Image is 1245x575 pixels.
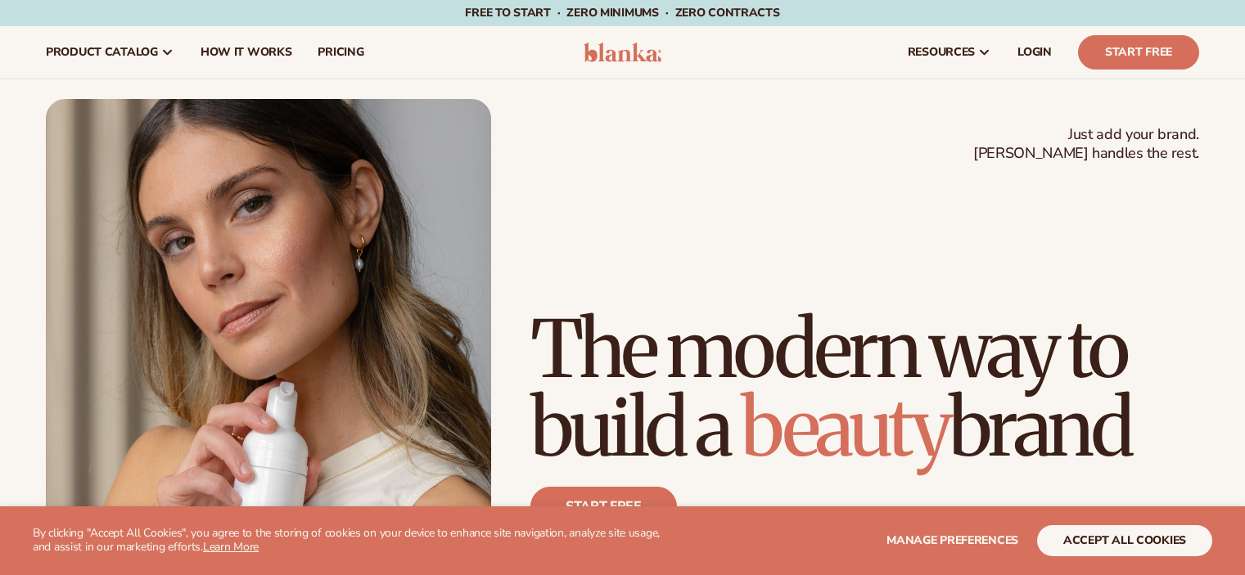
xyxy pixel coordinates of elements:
[33,527,679,555] p: By clicking "Accept All Cookies", you agree to the storing of cookies on your device to enhance s...
[1004,26,1065,79] a: LOGIN
[304,26,377,79] a: pricing
[201,46,292,59] span: How It Works
[318,46,363,59] span: pricing
[741,379,949,477] span: beauty
[1037,525,1212,556] button: accept all cookies
[203,539,259,555] a: Learn More
[46,46,158,59] span: product catalog
[973,125,1199,164] span: Just add your brand. [PERSON_NAME] handles the rest.
[908,46,975,59] span: resources
[530,487,677,526] a: Start free
[1078,35,1199,70] a: Start Free
[530,310,1199,467] h1: The modern way to build a brand
[886,525,1018,556] button: Manage preferences
[465,5,779,20] span: Free to start · ZERO minimums · ZERO contracts
[584,43,661,62] img: logo
[886,532,1018,548] span: Manage preferences
[187,26,305,79] a: How It Works
[1017,46,1052,59] span: LOGIN
[895,26,1004,79] a: resources
[33,26,187,79] a: product catalog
